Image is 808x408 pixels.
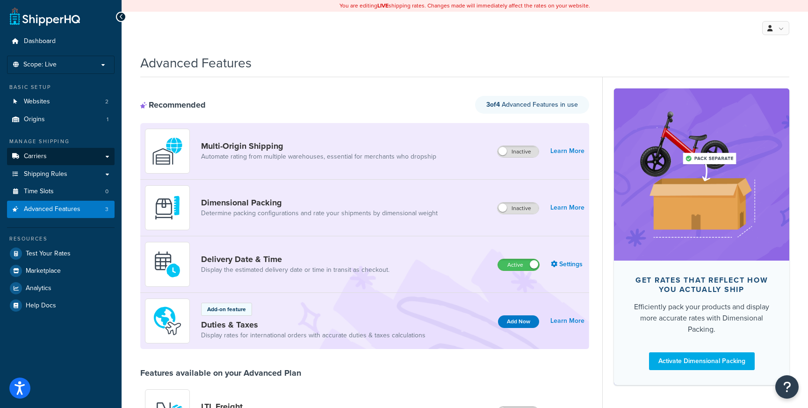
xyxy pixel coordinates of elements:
li: Origins [7,111,115,128]
div: Recommended [140,100,206,110]
span: 3 [105,205,108,213]
button: Open Resource Center [775,375,799,399]
label: Inactive [498,146,539,157]
p: Add-on feature [207,305,246,313]
button: Add Now [498,315,539,328]
a: Duties & Taxes [201,320,426,330]
img: gfkeb5ejjkALwAAAABJRU5ErkJggg== [151,248,184,281]
a: Carriers [7,148,115,165]
span: 2 [105,98,108,106]
a: Delivery Date & Time [201,254,390,264]
a: Shipping Rules [7,166,115,183]
a: Settings [551,258,584,271]
span: Dashboard [24,37,56,45]
span: Help Docs [26,302,56,310]
div: Features available on your Advanced Plan [140,368,301,378]
span: 0 [105,188,108,196]
span: Time Slots [24,188,54,196]
span: Advanced Features in use [486,100,578,109]
a: Test Your Rates [7,245,115,262]
a: Activate Dimensional Packing [649,352,755,370]
span: 1 [107,116,108,124]
span: Analytics [26,284,51,292]
span: Websites [24,98,50,106]
div: Efficiently pack your products and display more accurate rates with Dimensional Packing. [629,301,774,335]
div: Manage Shipping [7,138,115,146]
span: Test Your Rates [26,250,71,258]
span: Origins [24,116,45,124]
li: Time Slots [7,183,115,200]
li: Websites [7,93,115,110]
b: LIVE [377,1,389,10]
span: Scope: Live [23,61,57,69]
label: Active [498,259,539,270]
a: Display the estimated delivery date or time in transit as checkout. [201,265,390,275]
a: Learn More [550,201,584,214]
div: Basic Setup [7,83,115,91]
strong: 3 of 4 [486,100,500,109]
a: Analytics [7,280,115,297]
img: WatD5o0RtDAAAAAElFTkSuQmCC [151,135,184,168]
a: Learn More [550,145,584,158]
span: Carriers [24,153,47,160]
a: Help Docs [7,297,115,314]
a: Dashboard [7,33,115,50]
a: Automate rating from multiple warehouses, essential for merchants who dropship [201,152,436,161]
label: Inactive [498,203,539,214]
img: feature-image-dim-d40ad3071a2b3c8e08177464837368e35600d3c5e73b18a22c1e4bb210dc32ac.png [628,102,775,247]
h1: Advanced Features [140,54,252,72]
a: Advanced Features3 [7,201,115,218]
a: Dimensional Packing [201,197,438,208]
li: Advanced Features [7,201,115,218]
a: Time Slots0 [7,183,115,200]
img: icon-duo-feat-landed-cost-7136b061.png [151,305,184,337]
a: Display rates for international orders with accurate duties & taxes calculations [201,331,426,340]
a: Websites2 [7,93,115,110]
a: Marketplace [7,262,115,279]
a: Origins1 [7,111,115,128]
span: Marketplace [26,267,61,275]
span: Shipping Rules [24,170,67,178]
div: Get rates that reflect how you actually ship [629,276,774,294]
div: Resources [7,235,115,243]
a: Determine packing configurations and rate your shipments by dimensional weight [201,209,438,218]
img: DTVBYsAAAAAASUVORK5CYII= [151,191,184,224]
a: Multi-Origin Shipping [201,141,436,151]
span: Advanced Features [24,205,80,213]
a: Learn More [550,314,584,328]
